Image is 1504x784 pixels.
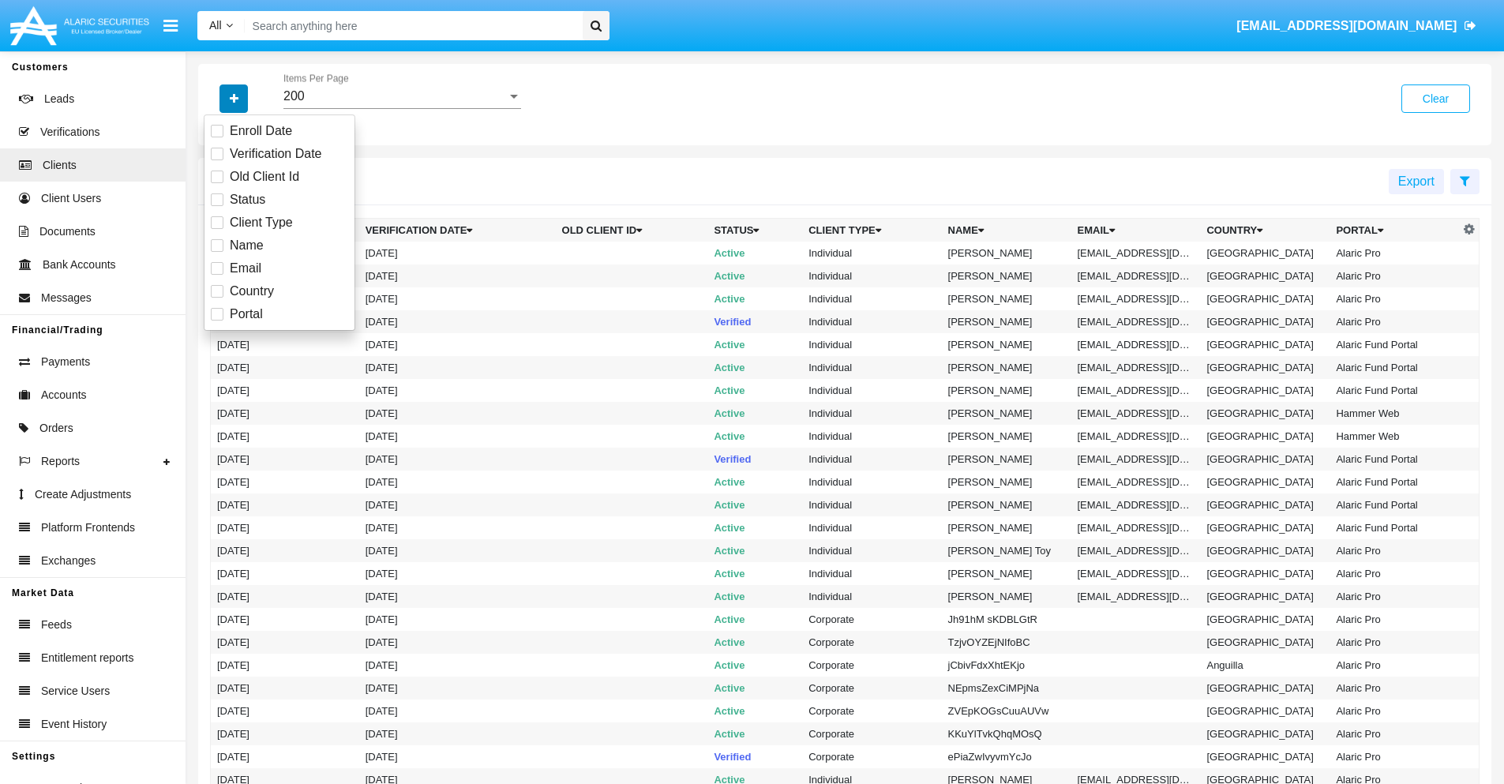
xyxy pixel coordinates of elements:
td: Active [707,333,802,356]
td: [EMAIL_ADDRESS][DOMAIN_NAME] [1071,310,1201,333]
td: [DATE] [211,562,359,585]
td: TzjvOYZEjNIfoBC [942,631,1071,654]
td: Active [707,493,802,516]
td: [PERSON_NAME] [942,425,1071,448]
td: [DATE] [359,448,556,471]
span: Create Adjustments [35,486,131,503]
td: [DATE] [211,333,359,356]
td: [GEOGRAPHIC_DATA] [1200,585,1330,608]
td: [DATE] [211,608,359,631]
span: Clients [43,157,77,174]
td: [DATE] [211,722,359,745]
td: Individual [802,356,941,379]
td: Alaric Fund Portal [1330,516,1459,539]
td: Alaric Pro [1330,631,1459,654]
td: [DATE] [359,745,556,768]
span: Event History [41,716,107,733]
td: Alaric Pro [1330,700,1459,722]
td: Alaric Fund Portal [1330,333,1459,356]
td: [EMAIL_ADDRESS][DOMAIN_NAME] [1071,356,1201,379]
input: Search [245,11,577,40]
td: Individual [802,287,941,310]
td: Individual [802,379,941,402]
td: Alaric Pro [1330,287,1459,310]
td: Alaric Fund Portal [1330,471,1459,493]
td: Active [707,608,802,631]
td: [DATE] [211,448,359,471]
td: Active [707,562,802,585]
td: [EMAIL_ADDRESS][DOMAIN_NAME] [1071,585,1201,608]
td: [DATE] [359,287,556,310]
td: [DATE] [359,310,556,333]
td: [GEOGRAPHIC_DATA] [1200,722,1330,745]
td: Active [707,402,802,425]
span: Status [230,190,265,209]
th: Email [1071,219,1201,242]
td: [GEOGRAPHIC_DATA] [1200,677,1330,700]
td: [DATE] [211,471,359,493]
td: [PERSON_NAME] [942,310,1071,333]
td: Active [707,425,802,448]
td: Alaric Fund Portal [1330,448,1459,471]
td: [DATE] [359,608,556,631]
span: Email [230,259,261,278]
span: Leads [44,91,74,107]
td: [EMAIL_ADDRESS][DOMAIN_NAME] [1071,562,1201,585]
span: Name [230,236,264,255]
td: Corporate [802,677,941,700]
td: Alaric Pro [1330,264,1459,287]
td: Individual [802,516,941,539]
td: Alaric Pro [1330,677,1459,700]
span: Orders [39,420,73,437]
span: Client Users [41,190,101,207]
td: Alaric Pro [1330,562,1459,585]
td: Verified [707,448,802,471]
td: [DATE] [211,585,359,608]
span: Platform Frontends [41,520,135,536]
td: [PERSON_NAME] [942,242,1071,264]
td: Individual [802,402,941,425]
td: Active [707,539,802,562]
td: [EMAIL_ADDRESS][DOMAIN_NAME] [1071,516,1201,539]
td: Active [707,471,802,493]
td: [DATE] [211,677,359,700]
span: Service Users [41,683,110,700]
td: [DATE] [211,700,359,722]
td: Anguilla [1200,654,1330,677]
td: Corporate [802,631,941,654]
td: [DATE] [359,242,556,264]
td: Active [707,516,802,539]
td: [EMAIL_ADDRESS][DOMAIN_NAME] [1071,242,1201,264]
button: Clear [1401,84,1470,113]
a: All [197,17,245,34]
td: Alaric Pro [1330,745,1459,768]
td: Hammer Web [1330,402,1459,425]
td: [DATE] [211,379,359,402]
td: [GEOGRAPHIC_DATA] [1200,700,1330,722]
td: [DATE] [359,425,556,448]
td: [DATE] [211,654,359,677]
td: Active [707,631,802,654]
td: [DATE] [359,539,556,562]
td: Individual [802,264,941,287]
td: Individual [802,425,941,448]
td: [PERSON_NAME] [942,287,1071,310]
td: Corporate [802,700,941,722]
td: [PERSON_NAME] Toy [942,539,1071,562]
td: Alaric Fund Portal [1330,356,1459,379]
td: [GEOGRAPHIC_DATA] [1200,379,1330,402]
td: [EMAIL_ADDRESS][DOMAIN_NAME] [1071,333,1201,356]
td: Alaric Pro [1330,608,1459,631]
td: [DATE] [359,700,556,722]
span: Exchanges [41,553,96,569]
td: [PERSON_NAME] [942,333,1071,356]
td: [GEOGRAPHIC_DATA] [1200,448,1330,471]
td: [DATE] [359,722,556,745]
td: [EMAIL_ADDRESS][DOMAIN_NAME] [1071,493,1201,516]
span: Accounts [41,387,87,403]
td: Alaric Pro [1330,310,1459,333]
span: [EMAIL_ADDRESS][DOMAIN_NAME] [1236,19,1457,32]
th: Verification date [359,219,556,242]
span: Country [230,282,274,301]
th: Old Client Id [556,219,708,242]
